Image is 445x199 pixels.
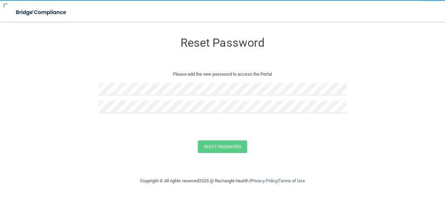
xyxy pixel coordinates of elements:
[10,5,73,19] img: bridge_compliance_login_screen.278c3ca4.svg
[198,140,247,153] button: Reset Password
[278,178,305,183] a: Terms of Use
[251,178,277,183] a: Privacy Policy
[99,36,347,49] h3: Reset Password
[99,170,347,192] div: Copyright © All rights reserved 2025 @ Rectangle Health | |
[104,70,342,78] p: Please add the new password to access the Portal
